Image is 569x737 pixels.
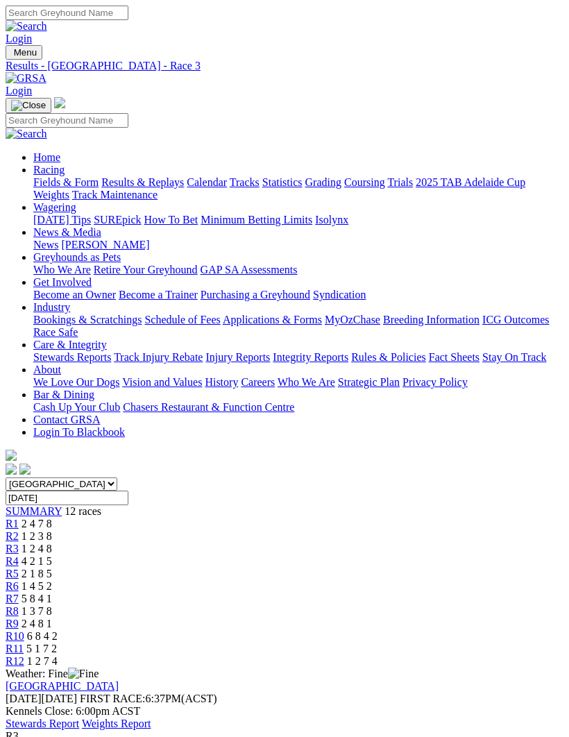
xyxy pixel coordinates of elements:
a: About [33,364,61,375]
a: Strategic Plan [338,376,400,388]
a: R8 [6,605,19,617]
a: Applications & Forms [223,314,322,325]
a: R9 [6,618,19,629]
span: 1 2 7 4 [27,655,58,667]
a: Rules & Policies [351,351,426,363]
span: 2 4 8 1 [22,618,52,629]
span: FIRST RACE: [80,693,145,704]
a: R1 [6,518,19,530]
a: Stewards Report [6,718,79,729]
a: ICG Outcomes [482,314,549,325]
input: Search [6,6,128,20]
a: Care & Integrity [33,339,107,350]
span: R12 [6,655,24,667]
a: Coursing [344,176,385,188]
a: Login [6,33,32,44]
button: Toggle navigation [6,98,51,113]
a: [PERSON_NAME] [61,239,149,251]
a: Racing [33,164,65,176]
a: Minimum Betting Limits [201,214,312,226]
a: Breeding Information [383,314,479,325]
span: 4 2 1 5 [22,555,52,567]
a: News & Media [33,226,101,238]
a: Cash Up Your Club [33,401,120,413]
a: Schedule of Fees [144,314,220,325]
a: Track Injury Rebate [114,351,203,363]
span: Menu [14,47,37,58]
div: Care & Integrity [33,351,563,364]
a: Statistics [262,176,303,188]
a: R7 [6,593,19,604]
a: Results - [GEOGRAPHIC_DATA] - Race 3 [6,60,563,72]
span: [DATE] [6,693,77,704]
a: Purchasing a Greyhound [201,289,310,300]
a: Race Safe [33,326,78,338]
span: 2 4 7 8 [22,518,52,530]
a: Syndication [313,289,366,300]
a: Track Maintenance [72,189,158,201]
a: Greyhounds as Pets [33,251,121,263]
img: facebook.svg [6,464,17,475]
div: Racing [33,176,563,201]
a: We Love Our Dogs [33,376,119,388]
a: Chasers Restaurant & Function Centre [123,401,294,413]
a: Calendar [187,176,227,188]
a: Retire Your Greyhound [94,264,198,276]
img: GRSA [6,72,46,85]
span: 5 8 4 1 [22,593,52,604]
a: 2025 TAB Adelaide Cup [416,176,525,188]
a: R3 [6,543,19,554]
a: Contact GRSA [33,414,100,425]
a: Isolynx [315,214,348,226]
a: Trials [387,176,413,188]
a: Login To Blackbook [33,426,125,438]
span: 1 2 3 8 [22,530,52,542]
a: [GEOGRAPHIC_DATA] [6,680,119,692]
a: [DATE] Tips [33,214,91,226]
img: Search [6,20,47,33]
span: 1 4 5 2 [22,580,52,592]
a: SUMMARY [6,505,62,517]
div: Greyhounds as Pets [33,264,563,276]
a: Grading [305,176,341,188]
span: R11 [6,643,24,654]
a: Industry [33,301,70,313]
img: logo-grsa-white.png [54,97,65,108]
a: Home [33,151,60,163]
span: 12 races [65,505,101,517]
a: Login [6,85,32,96]
a: History [205,376,238,388]
a: Vision and Values [122,376,202,388]
span: R5 [6,568,19,579]
input: Search [6,113,128,128]
span: [DATE] [6,693,42,704]
div: Bar & Dining [33,401,563,414]
a: R10 [6,630,24,642]
div: Wagering [33,214,563,226]
a: Become an Owner [33,289,116,300]
div: Kennels Close: 6:00pm ACST [6,705,563,718]
a: Bookings & Scratchings [33,314,142,325]
span: 1 3 7 8 [22,605,52,617]
a: Get Involved [33,276,92,288]
a: Stewards Reports [33,351,111,363]
a: MyOzChase [325,314,380,325]
a: R2 [6,530,19,542]
a: R6 [6,580,19,592]
a: How To Bet [144,214,198,226]
a: R4 [6,555,19,567]
span: Weather: Fine [6,668,99,679]
span: 5 1 7 2 [26,643,57,654]
img: Search [6,128,47,140]
a: Results & Replays [101,176,184,188]
a: Who We Are [33,264,91,276]
a: Bar & Dining [33,389,94,400]
div: News & Media [33,239,563,251]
